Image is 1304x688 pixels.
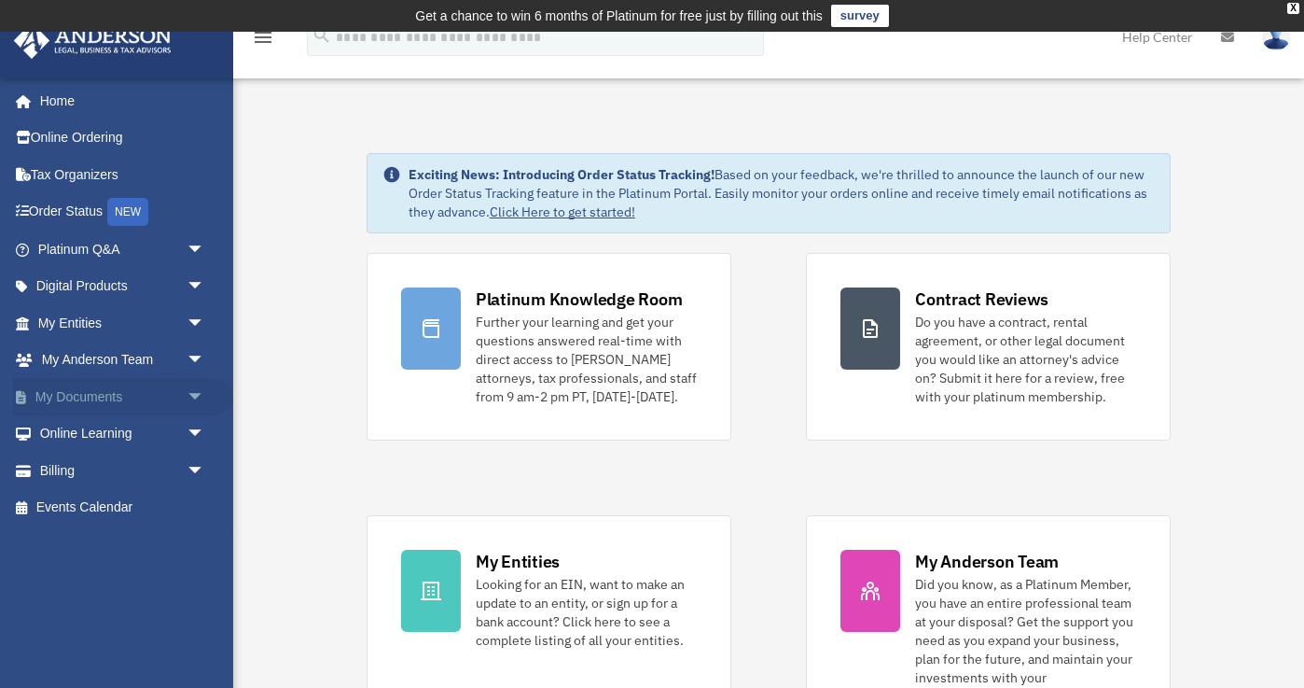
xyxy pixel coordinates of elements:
div: My Entities [476,550,560,573]
span: arrow_drop_down [187,304,224,343]
div: Contract Reviews [915,288,1048,311]
img: Anderson Advisors Platinum Portal [8,22,177,59]
a: My Entitiesarrow_drop_down [13,304,233,342]
i: menu [252,26,274,49]
span: arrow_drop_down [187,231,224,269]
div: close [1287,3,1299,14]
div: My Anderson Team [915,550,1059,573]
a: Order StatusNEW [13,193,233,232]
a: Online Learningarrow_drop_down [13,415,233,453]
a: Online Ordering [13,119,233,157]
a: Platinum Q&Aarrow_drop_down [13,231,233,268]
i: search [312,25,332,46]
a: My Documentsarrow_drop_down [13,378,233,415]
strong: Exciting News: Introducing Order Status Tracking! [409,166,714,183]
div: Get a chance to win 6 months of Platinum for free just by filling out this [415,5,823,27]
a: Digital Productsarrow_drop_down [13,268,233,305]
div: Based on your feedback, we're thrilled to announce the launch of our new Order Status Tracking fe... [409,165,1155,221]
a: Tax Organizers [13,156,233,193]
a: Home [13,82,224,119]
span: arrow_drop_down [187,452,224,490]
a: Billingarrow_drop_down [13,452,233,489]
span: arrow_drop_down [187,342,224,380]
a: Click Here to get started! [490,204,635,220]
span: arrow_drop_down [187,378,224,416]
a: menu [252,33,274,49]
a: Contract Reviews Do you have a contract, rental agreement, or other legal document you would like... [806,253,1171,441]
div: NEW [107,198,148,226]
div: Do you have a contract, rental agreement, or other legal document you would like an attorney's ad... [915,313,1136,406]
a: Events Calendar [13,489,233,527]
a: My Anderson Teamarrow_drop_down [13,342,233,379]
span: arrow_drop_down [187,415,224,454]
div: Looking for an EIN, want to make an update to an entity, or sign up for a bank account? Click her... [476,575,697,650]
img: User Pic [1262,23,1290,50]
span: arrow_drop_down [187,268,224,306]
div: Platinum Knowledge Room [476,288,683,311]
a: survey [831,5,889,27]
a: Platinum Knowledge Room Further your learning and get your questions answered real-time with dire... [367,253,731,441]
div: Further your learning and get your questions answered real-time with direct access to [PERSON_NAM... [476,313,697,406]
